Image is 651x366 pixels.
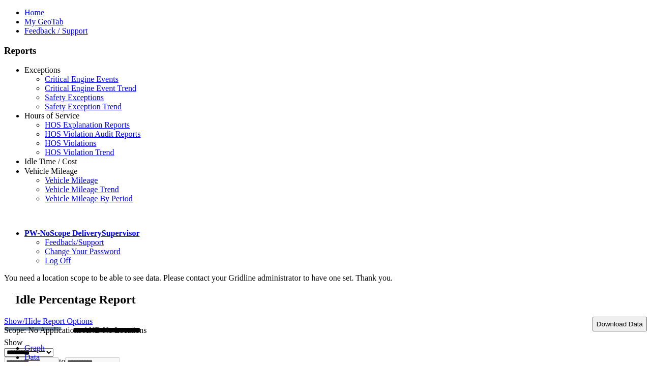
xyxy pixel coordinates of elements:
a: Feedback / Support [24,26,87,35]
a: Home [24,8,44,17]
h3: Reports [4,45,647,56]
a: Exceptions [24,66,61,74]
a: Vehicle Mileage [45,176,98,185]
a: My GeoTab [24,17,64,26]
div: You need a location scope to be able to see data. Please contact your Gridline administrator to h... [4,273,647,283]
a: Graph [24,344,45,352]
a: HOS Violation Audit Reports [45,130,141,138]
a: Show/Hide Report Options [4,314,93,328]
label: Show [4,338,22,347]
a: Safety Exception Trend [45,102,122,111]
a: Log Off [45,256,71,265]
a: Vehicle Mileage Trend [45,185,119,194]
a: PW-NoScope DeliverySupervisor [24,229,139,237]
a: Safety Exceptions [45,93,104,102]
a: Vehicle Mileage By Period [45,194,133,203]
a: Feedback/Support [45,238,104,247]
a: Change Your Password [45,247,121,256]
span: Scope: No Applications AND No Locations [4,326,146,334]
span: to [59,357,65,365]
a: Data [24,353,40,361]
a: Vehicle Mileage [24,167,77,175]
a: HOS Violation Trend [45,148,114,157]
a: Hours of Service [24,111,79,120]
a: Idle Time / Cost [24,157,77,166]
a: HOS Explanation Reports [45,120,130,129]
a: Critical Engine Events [45,75,119,83]
button: Download Data [593,317,647,331]
a: HOS Violations [45,139,96,147]
a: Critical Engine Event Trend [45,84,136,93]
h2: Idle Percentage Report [15,293,647,307]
